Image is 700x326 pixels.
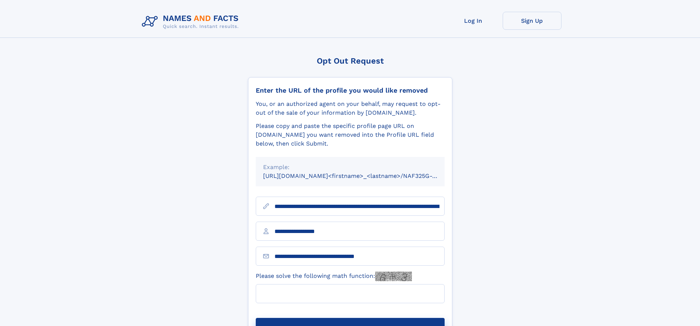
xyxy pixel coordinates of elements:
[503,12,561,30] a: Sign Up
[444,12,503,30] a: Log In
[256,100,445,117] div: You, or an authorized agent on your behalf, may request to opt-out of the sale of your informatio...
[256,272,412,281] label: Please solve the following math function:
[256,122,445,148] div: Please copy and paste the specific profile page URL on [DOMAIN_NAME] you want removed into the Pr...
[263,172,459,179] small: [URL][DOMAIN_NAME]<firstname>_<lastname>/NAF325G-xxxxxxxx
[263,163,437,172] div: Example:
[256,86,445,94] div: Enter the URL of the profile you would like removed
[248,56,452,65] div: Opt Out Request
[139,12,245,32] img: Logo Names and Facts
